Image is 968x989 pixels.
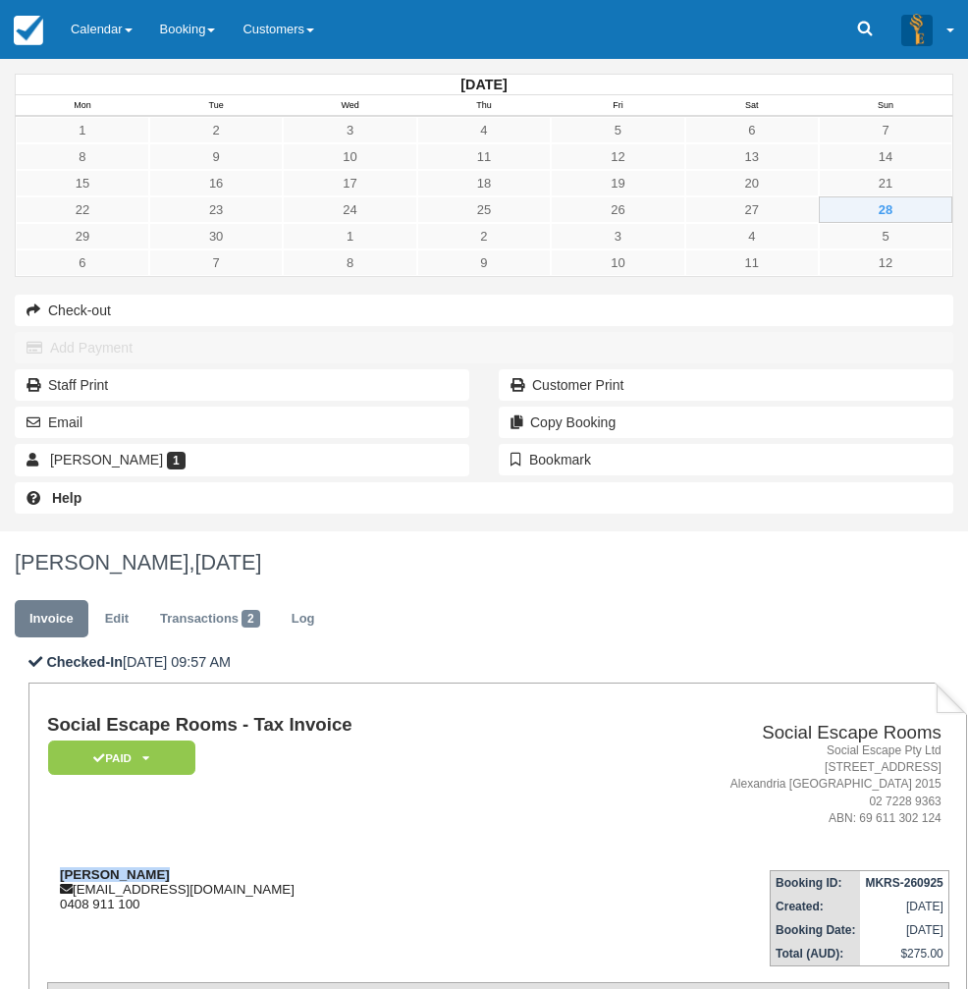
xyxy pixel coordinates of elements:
[28,652,967,673] p: [DATE] 09:57 AM
[685,196,819,223] a: 27
[572,742,941,827] address: Social Escape Pty Ltd [STREET_ADDRESS] Alexandria [GEOGRAPHIC_DATA] 2015 02 7228 9363 ABN: 69 611...
[47,740,188,776] a: Paid
[417,143,551,170] a: 11
[47,867,565,911] div: [EMAIL_ADDRESS][DOMAIN_NAME] 0408 911 100
[149,143,283,170] a: 9
[90,600,143,638] a: Edit
[551,143,684,170] a: 12
[551,95,684,117] th: Fri
[242,610,260,628] span: 2
[819,117,952,143] a: 7
[149,95,283,117] th: Tue
[417,223,551,249] a: 2
[771,918,861,942] th: Booking Date:
[499,369,953,401] a: Customer Print
[499,407,953,438] button: Copy Booking
[149,249,283,276] a: 7
[685,143,819,170] a: 13
[283,249,416,276] a: 8
[15,444,469,475] a: [PERSON_NAME] 1
[865,876,942,890] strong: MKRS-260925
[149,196,283,223] a: 23
[551,170,684,196] a: 19
[460,77,507,92] strong: [DATE]
[15,295,953,326] button: Check-out
[15,407,469,438] button: Email
[52,490,81,506] b: Help
[15,482,953,514] a: Help
[572,723,941,743] h2: Social Escape Rooms
[771,895,861,918] th: Created:
[860,895,948,918] td: [DATE]
[16,196,149,223] a: 22
[283,223,416,249] a: 1
[819,95,952,117] th: Sun
[283,95,416,117] th: Wed
[15,332,953,363] button: Add Payment
[860,942,948,966] td: $275.00
[819,170,952,196] a: 21
[417,249,551,276] a: 9
[819,196,952,223] a: 28
[860,918,948,942] td: [DATE]
[167,452,186,469] span: 1
[16,170,149,196] a: 15
[417,170,551,196] a: 18
[819,143,952,170] a: 14
[16,143,149,170] a: 8
[417,196,551,223] a: 25
[283,196,416,223] a: 24
[149,170,283,196] a: 16
[417,95,551,117] th: Thu
[60,867,170,882] strong: [PERSON_NAME]
[685,170,819,196] a: 20
[48,741,195,775] em: Paid
[15,369,469,401] a: Staff Print
[149,117,283,143] a: 2
[194,550,261,575] span: [DATE]
[47,715,565,736] h1: Social Escape Rooms - Tax Invoice
[283,143,416,170] a: 10
[685,223,819,249] a: 4
[14,16,43,45] img: checkfront-main-nav-mini-logo.png
[277,600,330,638] a: Log
[685,117,819,143] a: 6
[685,249,819,276] a: 11
[145,600,275,638] a: Transactions2
[771,870,861,895] th: Booking ID:
[819,223,952,249] a: 5
[771,942,861,966] th: Total (AUD):
[901,14,933,45] img: A3
[283,117,416,143] a: 3
[16,249,149,276] a: 6
[499,444,953,475] button: Bookmark
[283,170,416,196] a: 17
[15,551,953,575] h1: [PERSON_NAME],
[551,117,684,143] a: 5
[15,600,88,638] a: Invoice
[551,223,684,249] a: 3
[551,249,684,276] a: 10
[149,223,283,249] a: 30
[685,95,819,117] th: Sat
[819,249,952,276] a: 12
[417,117,551,143] a: 4
[16,117,149,143] a: 1
[551,196,684,223] a: 26
[46,654,123,670] b: Checked-In
[50,452,163,467] span: [PERSON_NAME]
[16,95,149,117] th: Mon
[16,223,149,249] a: 29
